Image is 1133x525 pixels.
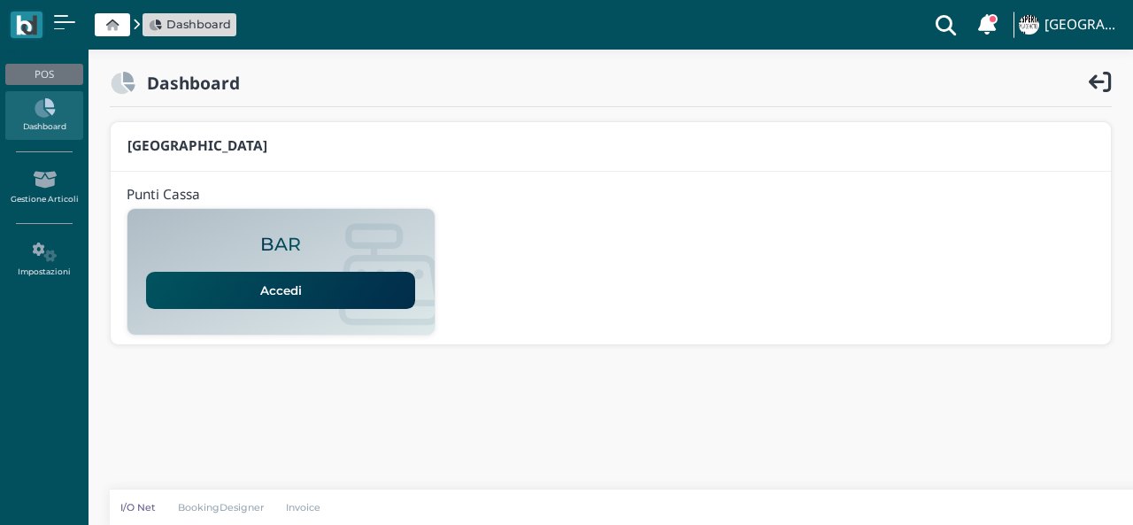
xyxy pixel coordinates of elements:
[5,235,82,284] a: Impostazioni
[127,136,267,155] b: [GEOGRAPHIC_DATA]
[1044,18,1122,33] h4: [GEOGRAPHIC_DATA]
[1007,470,1118,510] iframe: Help widget launcher
[5,163,82,212] a: Gestione Articoli
[127,188,200,203] h4: Punti Cassa
[16,15,36,35] img: logo
[1016,4,1122,46] a: ... [GEOGRAPHIC_DATA]
[166,16,231,33] span: Dashboard
[146,272,415,309] a: Accedi
[149,16,231,33] a: Dashboard
[135,73,240,92] h2: Dashboard
[260,235,301,255] h2: BAR
[5,91,82,140] a: Dashboard
[5,64,82,85] div: POS
[1019,15,1038,35] img: ...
